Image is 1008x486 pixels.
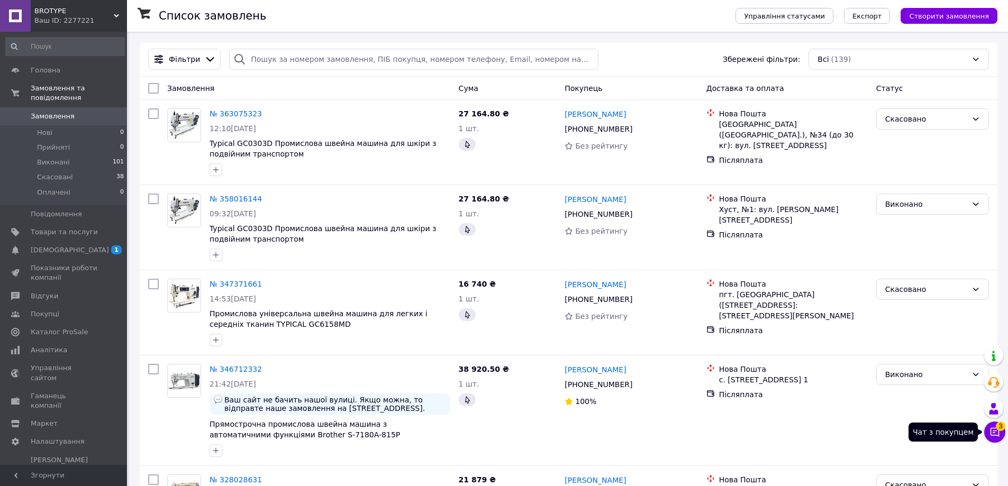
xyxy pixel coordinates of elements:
span: Покупець [565,84,602,93]
a: [PERSON_NAME] [565,194,626,205]
span: Замовлення [167,84,214,93]
span: Показники роботи компанії [31,263,98,282]
span: Без рейтингу [575,312,628,320]
span: 0 [120,188,124,197]
div: Виконано [885,369,967,380]
span: [PHONE_NUMBER] [565,125,632,133]
div: Післяплата [719,389,868,400]
span: Без рейтингу [575,142,628,150]
span: 38 920.50 ₴ [459,365,509,373]
span: Аналітика [31,345,67,355]
span: Збережені фільтри: [723,54,800,65]
span: Cума [459,84,478,93]
div: Хуст, №1: вул. [PERSON_NAME][STREET_ADDRESS] [719,204,868,225]
div: Нова Пошта [719,279,868,289]
span: 09:32[DATE] [210,209,256,218]
button: Експорт [844,8,891,24]
span: Виконані [37,158,70,167]
a: Фото товару [167,279,201,313]
input: Пошук за номером замовлення, ПІБ покупця, номером телефону, Email, номером накладної [229,49,598,70]
a: № 358016144 [210,195,262,203]
span: [PHONE_NUMBER] [565,295,632,304]
span: 27 164.80 ₴ [459,195,509,203]
span: 12:10[DATE] [210,124,256,133]
span: [DEMOGRAPHIC_DATA] [31,245,109,255]
span: 100% [575,397,596,406]
a: [PERSON_NAME] [565,109,626,120]
span: Промислова універсальна швейна машина для легких і середніх тканин TYPICAL GC6158MD [210,309,428,328]
a: Створити замовлення [890,11,997,20]
span: 1 [111,245,122,254]
span: Typical GC0303D Промислова швейна машина для шкіри з подвійним транспортом [210,224,436,243]
div: с. [STREET_ADDRESS] 1 [719,374,868,385]
span: 1 шт. [459,124,479,133]
div: пгт. [GEOGRAPHIC_DATA] ([STREET_ADDRESS]: [STREET_ADDRESS][PERSON_NAME] [719,289,868,321]
span: Замовлення [31,112,75,121]
div: Післяплата [719,155,868,166]
span: Всі [818,54,829,65]
span: 27 164.80 ₴ [459,109,509,118]
span: 21:42[DATE] [210,380,256,388]
div: Нова Пошта [719,474,868,485]
span: Товари та послуги [31,227,98,237]
a: Фото товару [167,194,201,227]
span: 38 [116,172,124,182]
img: Фото товару [168,110,201,140]
a: [PERSON_NAME] [565,475,626,485]
div: Скасовано [885,283,967,295]
a: Фото товару [167,364,201,398]
span: 0 [120,128,124,137]
span: Налаштування [31,437,85,446]
a: № 347371661 [210,280,262,288]
span: 1 шт. [459,295,479,303]
div: Чат з покупцем [909,423,978,442]
a: [PERSON_NAME] [565,279,626,290]
span: BROTYPE [34,6,114,16]
div: Виконано [885,198,967,210]
span: Доставка та оплата [706,84,784,93]
span: Відгуки [31,291,58,301]
span: 101 [113,158,124,167]
span: 0 [120,143,124,152]
div: Скасовано [885,113,967,125]
span: Повідомлення [31,209,82,219]
span: Скасовані [37,172,73,182]
span: Без рейтингу [575,227,628,235]
a: № 328028631 [210,475,262,484]
div: Післяплата [719,325,868,336]
span: [PERSON_NAME] та рахунки [31,455,98,484]
span: Гаманець компанії [31,391,98,410]
a: Прямострочна промислова швейна машина з автоматичними функціями Brother S-7180A-815P [210,420,400,439]
span: 21 879 ₴ [459,475,496,484]
span: [PHONE_NUMBER] [565,210,632,218]
div: Нова Пошта [719,364,868,374]
span: 16 740 ₴ [459,280,496,288]
img: Фото товару [168,279,201,312]
div: Ваш ID: 2277221 [34,16,127,25]
span: 1 шт. [459,380,479,388]
a: № 363075323 [210,109,262,118]
span: Покупці [31,309,59,319]
div: Нова Пошта [719,108,868,119]
span: 14:53[DATE] [210,295,256,303]
span: Маркет [31,419,58,428]
span: Управління сайтом [31,363,98,382]
div: Нова Пошта [719,194,868,204]
span: Нові [37,128,52,137]
span: 1 шт. [459,209,479,218]
button: Управління статусами [735,8,833,24]
span: Експорт [852,12,882,20]
button: Створити замовлення [901,8,997,24]
a: Фото товару [167,108,201,142]
h1: Список замовлень [159,10,266,22]
span: Каталог ProSale [31,327,88,337]
a: [PERSON_NAME] [565,364,626,375]
span: (139) [831,55,851,63]
div: [GEOGRAPHIC_DATA] ([GEOGRAPHIC_DATA].), №34 (до 30 кг): вул. [STREET_ADDRESS] [719,119,868,151]
a: Typical GC0303D Промислова швейна машина для шкіри з подвійним транспортом [210,139,436,158]
span: Оплачені [37,188,70,197]
a: № 346712332 [210,365,262,373]
span: Головна [31,66,60,75]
